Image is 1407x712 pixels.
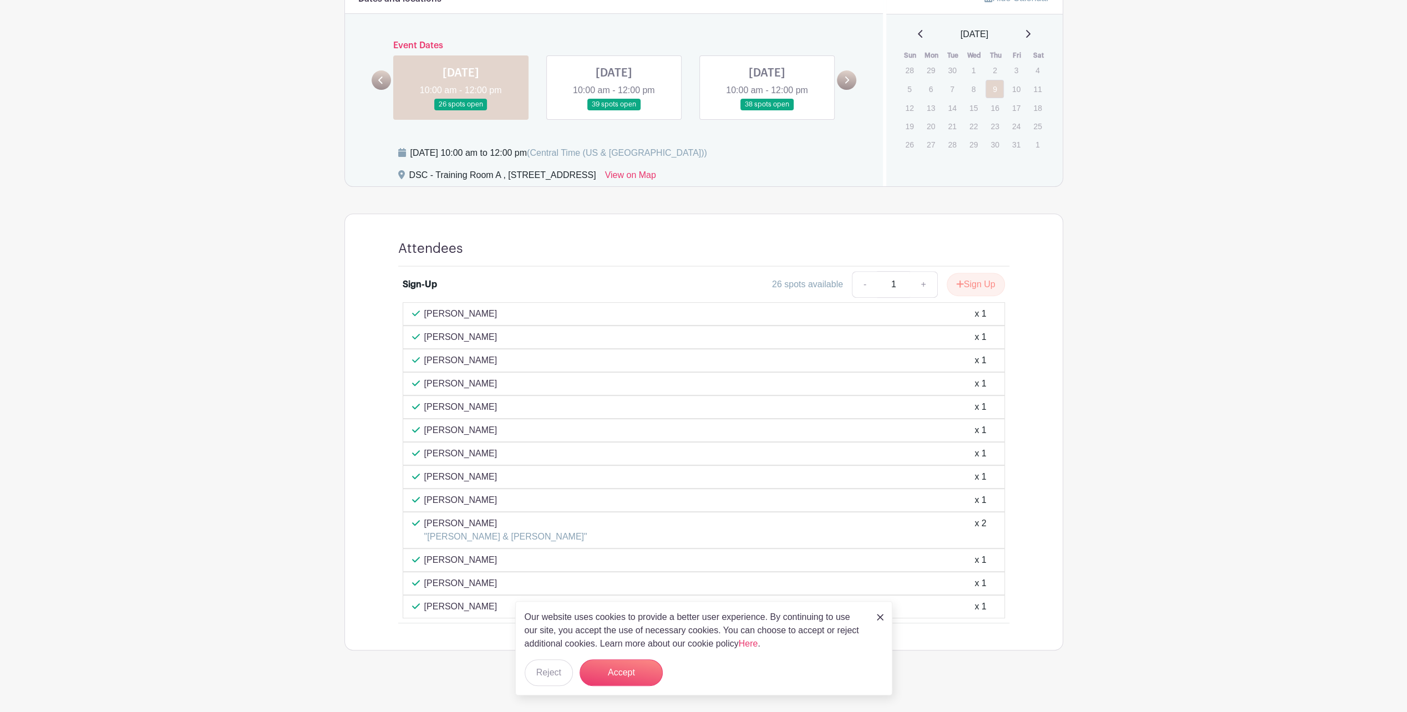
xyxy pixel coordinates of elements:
[424,447,497,460] p: [PERSON_NAME]
[943,80,961,98] p: 7
[1007,80,1025,98] p: 10
[1028,62,1047,79] p: 4
[1028,80,1047,98] p: 11
[424,600,497,613] p: [PERSON_NAME]
[974,600,986,613] div: x 1
[1028,118,1047,135] p: 25
[964,99,983,116] p: 15
[943,62,961,79] p: 30
[424,577,497,590] p: [PERSON_NAME]
[964,50,986,61] th: Wed
[424,354,497,367] p: [PERSON_NAME]
[943,99,961,116] p: 14
[986,99,1004,116] p: 16
[986,62,1004,79] p: 2
[974,447,986,460] div: x 1
[900,136,918,153] p: 26
[947,273,1005,296] button: Sign Up
[1028,50,1049,61] th: Sat
[974,494,986,507] div: x 1
[974,577,986,590] div: x 1
[424,517,587,530] p: [PERSON_NAME]
[985,50,1007,61] th: Thu
[424,553,497,567] p: [PERSON_NAME]
[974,307,986,321] div: x 1
[605,169,656,186] a: View on Map
[424,530,587,543] p: "[PERSON_NAME] & [PERSON_NAME]"
[1028,136,1047,153] p: 1
[900,50,921,61] th: Sun
[1007,136,1025,153] p: 31
[974,330,986,344] div: x 1
[772,278,843,291] div: 26 spots available
[974,517,986,543] div: x 2
[922,62,940,79] p: 29
[900,80,918,98] p: 5
[922,99,940,116] p: 13
[424,377,497,390] p: [PERSON_NAME]
[900,118,918,135] p: 19
[424,330,497,344] p: [PERSON_NAME]
[409,169,596,186] div: DSC - Training Room A , [STREET_ADDRESS]
[974,470,986,484] div: x 1
[398,241,463,257] h4: Attendees
[424,307,497,321] p: [PERSON_NAME]
[900,62,918,79] p: 28
[1028,99,1047,116] p: 18
[922,136,940,153] p: 27
[424,494,497,507] p: [PERSON_NAME]
[1007,99,1025,116] p: 17
[1007,62,1025,79] p: 3
[974,377,986,390] div: x 1
[527,148,707,157] span: (Central Time (US & [GEOGRAPHIC_DATA]))
[1007,50,1028,61] th: Fri
[964,80,983,98] p: 8
[974,553,986,567] div: x 1
[943,136,961,153] p: 28
[410,146,707,160] div: [DATE] 10:00 am to 12:00 pm
[974,354,986,367] div: x 1
[424,400,497,414] p: [PERSON_NAME]
[424,424,497,437] p: [PERSON_NAME]
[986,80,1004,98] a: 9
[580,659,663,686] button: Accept
[877,614,883,621] img: close_button-5f87c8562297e5c2d7936805f587ecaba9071eb48480494691a3f1689db116b3.svg
[525,659,573,686] button: Reject
[403,278,437,291] div: Sign-Up
[391,40,837,51] h6: Event Dates
[986,136,1004,153] p: 30
[942,50,964,61] th: Tue
[921,50,943,61] th: Mon
[961,28,988,41] span: [DATE]
[525,611,865,650] p: Our website uses cookies to provide a better user experience. By continuing to use our site, you ...
[900,99,918,116] p: 12
[922,80,940,98] p: 6
[986,118,1004,135] p: 23
[974,400,986,414] div: x 1
[739,639,758,648] a: Here
[964,62,983,79] p: 1
[943,118,961,135] p: 21
[964,136,983,153] p: 29
[964,118,983,135] p: 22
[974,424,986,437] div: x 1
[424,470,497,484] p: [PERSON_NAME]
[910,271,937,298] a: +
[1007,118,1025,135] p: 24
[852,271,877,298] a: -
[922,118,940,135] p: 20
